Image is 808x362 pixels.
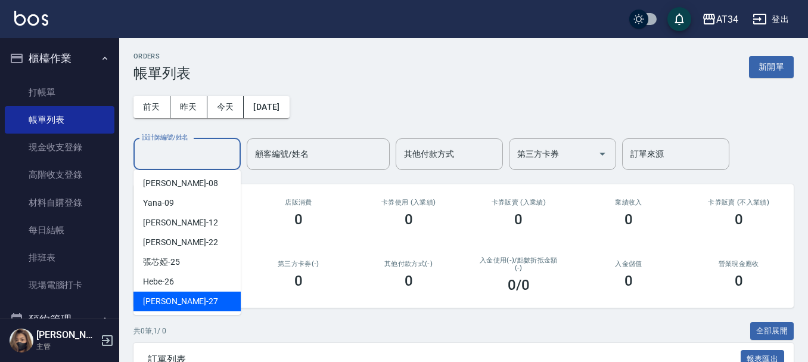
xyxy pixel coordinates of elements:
[133,326,166,336] p: 共 0 筆, 1 / 0
[593,144,612,163] button: Open
[294,273,303,289] h3: 0
[698,199,779,206] h2: 卡券販賣 (不入業績)
[5,43,114,74] button: 櫃檯作業
[143,256,180,268] span: 張芯婭 -25
[142,133,188,142] label: 設計師編號/姓名
[133,96,170,118] button: 前天
[5,161,114,188] a: 高階收支登錄
[170,96,207,118] button: 昨天
[133,52,191,60] h2: ORDERS
[735,273,743,289] h3: 0
[750,322,794,341] button: 全部展開
[405,211,413,228] h3: 0
[716,12,738,27] div: AT34
[5,106,114,134] a: 帳單列表
[368,199,449,206] h2: 卡券使用 (入業績)
[588,199,670,206] h2: 業績收入
[133,65,191,82] h3: 帳單列表
[5,79,114,106] a: 打帳單
[10,329,33,352] img: Person
[667,7,691,31] button: save
[5,244,114,271] a: 排班表
[14,11,48,26] img: Logo
[624,211,633,228] h3: 0
[748,8,794,30] button: 登出
[478,256,560,272] h2: 入金使用(-) /點數折抵金額(-)
[294,211,303,228] h3: 0
[258,260,340,268] h2: 第三方卡券(-)
[207,96,244,118] button: 今天
[143,295,218,308] span: [PERSON_NAME] -27
[36,341,97,352] p: 主管
[478,199,560,206] h2: 卡券販賣 (入業績)
[5,271,114,299] a: 現場電腦打卡
[508,277,530,293] h3: 0 /0
[698,260,779,268] h2: 營業現金應收
[36,329,97,341] h5: [PERSON_NAME]
[5,189,114,216] a: 材料自購登錄
[735,211,743,228] h3: 0
[588,260,670,268] h2: 入金儲值
[143,177,218,190] span: [PERSON_NAME] -08
[514,211,523,228] h3: 0
[143,276,174,288] span: Hebe -26
[368,260,449,268] h2: 其他付款方式(-)
[258,199,340,206] h2: 店販消費
[5,216,114,244] a: 每日結帳
[143,236,218,249] span: [PERSON_NAME] -22
[143,216,218,229] span: [PERSON_NAME] -12
[749,61,794,72] a: 新開單
[244,96,289,118] button: [DATE]
[405,273,413,289] h3: 0
[749,56,794,78] button: 新開單
[143,197,174,209] span: Yana -09
[624,273,633,289] h3: 0
[697,7,743,32] button: AT34
[5,304,114,335] button: 預約管理
[5,134,114,161] a: 現金收支登錄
